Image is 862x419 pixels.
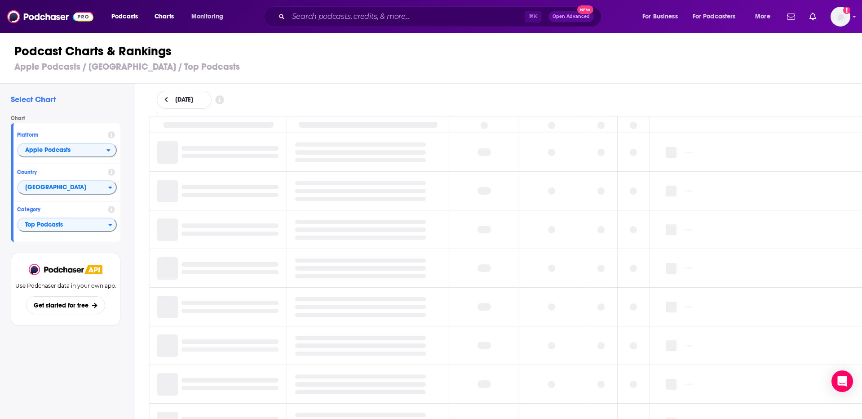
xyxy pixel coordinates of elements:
[272,6,610,27] div: Search podcasts, credits, & more...
[577,5,593,14] span: New
[18,180,108,196] span: [GEOGRAPHIC_DATA]
[548,11,594,22] button: Open AdvancedNew
[831,7,850,27] span: Logged in as rowan.sullivan
[525,11,541,22] span: ⌘ K
[14,61,855,72] h3: Apple Podcasts / [GEOGRAPHIC_DATA] / Top Podcasts
[7,8,93,25] img: Podchaser - Follow, Share and Rate Podcasts
[636,9,689,24] button: open menu
[17,206,104,213] h4: Category
[11,115,128,121] h4: Chart
[17,143,117,157] h2: Platforms
[783,9,799,24] a: Show notifications dropdown
[26,296,105,314] button: Get started for free
[17,218,117,232] button: Categories
[831,370,853,392] div: Open Intercom Messenger
[149,9,179,24] a: Charts
[25,147,71,153] span: Apple Podcasts
[175,97,193,103] span: [DATE]
[17,132,104,138] h4: Platform
[806,9,820,24] a: Show notifications dropdown
[755,10,770,23] span: More
[749,9,782,24] button: open menu
[34,302,88,309] span: Get started for free
[111,10,138,23] span: Podcasts
[642,10,678,23] span: For Business
[18,218,108,233] span: Top Podcasts
[843,7,850,14] svg: Add a profile image
[11,94,128,104] h2: Select Chart
[687,9,749,24] button: open menu
[17,180,117,195] button: Countries
[17,169,104,175] h4: Country
[84,265,102,274] img: Podchaser API banner
[831,7,850,27] button: Show profile menu
[105,9,150,24] button: open menu
[831,7,850,27] img: User Profile
[155,10,174,23] span: Charts
[185,9,235,24] button: open menu
[17,143,117,157] button: open menu
[288,9,525,24] input: Search podcasts, credits, & more...
[693,10,736,23] span: For Podcasters
[15,282,116,289] p: Use Podchaser data in your own app.
[29,264,84,275] img: Podchaser - Follow, Share and Rate Podcasts
[191,10,223,23] span: Monitoring
[553,14,590,19] span: Open Advanced
[14,43,855,59] h1: Podcast Charts & Rankings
